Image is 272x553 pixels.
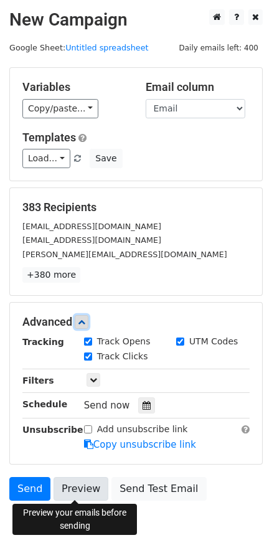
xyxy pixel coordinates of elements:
iframe: Chat Widget [210,493,272,553]
a: Copy/paste... [22,99,98,118]
small: Google Sheet: [9,43,149,52]
a: Send [9,477,50,501]
h5: 383 Recipients [22,201,250,214]
h2: New Campaign [9,9,263,31]
a: Send Test Email [111,477,206,501]
small: [PERSON_NAME][EMAIL_ADDRESS][DOMAIN_NAME] [22,250,227,259]
small: [EMAIL_ADDRESS][DOMAIN_NAME] [22,222,161,231]
label: UTM Codes [189,335,238,348]
h5: Email column [146,80,250,94]
small: [EMAIL_ADDRESS][DOMAIN_NAME] [22,235,161,245]
a: +380 more [22,267,80,283]
h5: Variables [22,80,127,94]
strong: Unsubscribe [22,425,83,435]
strong: Filters [22,376,54,385]
div: Preview your emails before sending [12,504,137,535]
button: Save [90,149,122,168]
a: Untitled spreadsheet [65,43,148,52]
label: Add unsubscribe link [97,423,188,436]
span: Daily emails left: 400 [174,41,263,55]
a: Preview [54,477,108,501]
strong: Schedule [22,399,67,409]
a: Load... [22,149,70,168]
h5: Advanced [22,315,250,329]
a: Templates [22,131,76,144]
a: Copy unsubscribe link [84,439,196,450]
span: Send now [84,400,130,411]
a: Daily emails left: 400 [174,43,263,52]
label: Track Opens [97,335,151,348]
strong: Tracking [22,337,64,347]
label: Track Clicks [97,350,148,363]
